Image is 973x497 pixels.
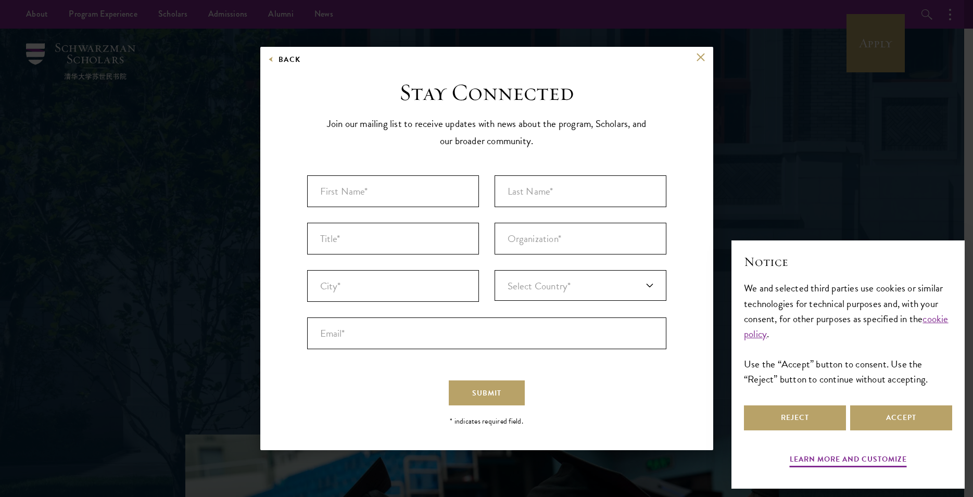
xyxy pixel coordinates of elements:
[744,253,952,271] h2: Notice
[307,175,479,207] input: First Name*
[325,115,648,149] p: Join our mailing list to receive updates with news about the program, Scholars, and our broader c...
[307,270,479,302] input: City*
[367,416,606,427] p: * indicates required field.
[850,405,952,430] button: Accept
[449,380,525,405] button: Submit
[744,405,846,430] button: Reject
[495,223,666,254] input: Organization*
[472,388,501,399] span: Submit
[399,78,574,107] h3: Stay Connected
[495,175,666,207] input: Last Name*
[268,53,301,66] button: Back
[744,281,952,386] div: We and selected third parties use cookies or similar technologies for technical purposes and, wit...
[744,311,949,341] a: cookie policy
[790,453,907,469] button: Learn more and customize
[508,278,571,294] span: Select Country*
[307,223,479,254] input: Title*
[307,317,666,349] input: Email*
